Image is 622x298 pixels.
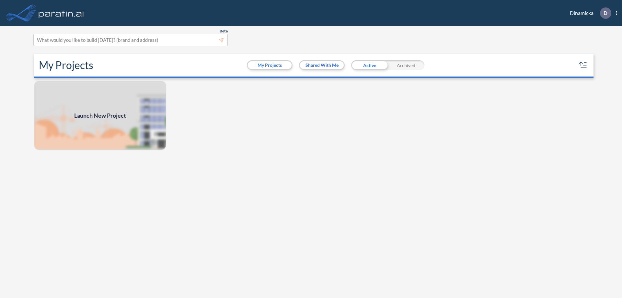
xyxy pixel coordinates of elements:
[604,10,607,16] p: D
[578,60,588,70] button: sort
[37,6,85,19] img: logo
[220,29,228,34] span: Beta
[248,61,292,69] button: My Projects
[300,61,344,69] button: Shared With Me
[351,60,388,70] div: Active
[388,60,424,70] div: Archived
[34,80,167,150] img: add
[74,111,126,120] span: Launch New Project
[39,59,93,71] h2: My Projects
[560,7,617,19] div: Dinamicka
[34,80,167,150] a: Launch New Project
